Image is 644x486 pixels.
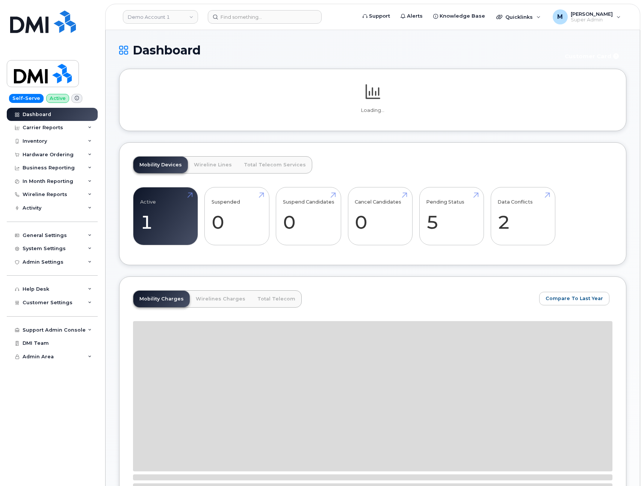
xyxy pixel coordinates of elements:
[190,291,251,307] a: Wirelines Charges
[426,192,477,241] a: Pending Status 5
[140,192,191,241] a: Active 1
[119,44,555,57] h1: Dashboard
[188,157,238,173] a: Wireline Lines
[238,157,312,173] a: Total Telecom Services
[133,107,612,114] p: Loading...
[283,192,334,241] a: Suspend Candidates 0
[251,291,301,307] a: Total Telecom
[212,192,262,241] a: Suspended 0
[539,292,609,305] button: Compare To Last Year
[133,157,188,173] a: Mobility Devices
[546,295,603,302] span: Compare To Last Year
[355,192,405,241] a: Cancel Candidates 0
[133,291,190,307] a: Mobility Charges
[497,192,548,241] a: Data Conflicts 2
[559,50,626,63] button: Customer Card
